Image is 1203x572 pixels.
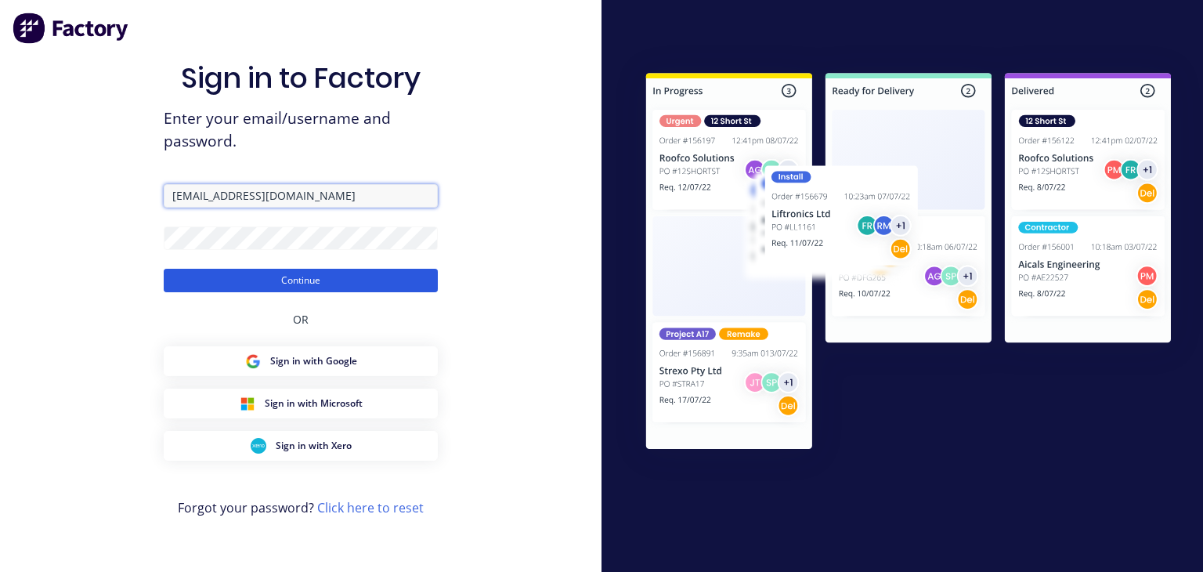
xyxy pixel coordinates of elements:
span: Forgot your password? [178,498,424,517]
span: Sign in with Google [270,354,357,368]
span: Enter your email/username and password. [164,107,438,153]
img: Factory [13,13,130,44]
h1: Sign in to Factory [181,61,421,95]
span: Sign in with Xero [276,439,352,453]
img: Sign in [614,44,1203,483]
img: Google Sign in [245,353,261,369]
button: Google Sign inSign in with Google [164,346,438,376]
button: Xero Sign inSign in with Xero [164,431,438,461]
button: Microsoft Sign inSign in with Microsoft [164,389,438,418]
img: Xero Sign in [251,438,266,454]
span: Sign in with Microsoft [265,396,363,411]
button: Continue [164,269,438,292]
a: Click here to reset [317,499,424,516]
img: Microsoft Sign in [240,396,255,411]
input: Email/Username [164,184,438,208]
div: OR [293,292,309,346]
